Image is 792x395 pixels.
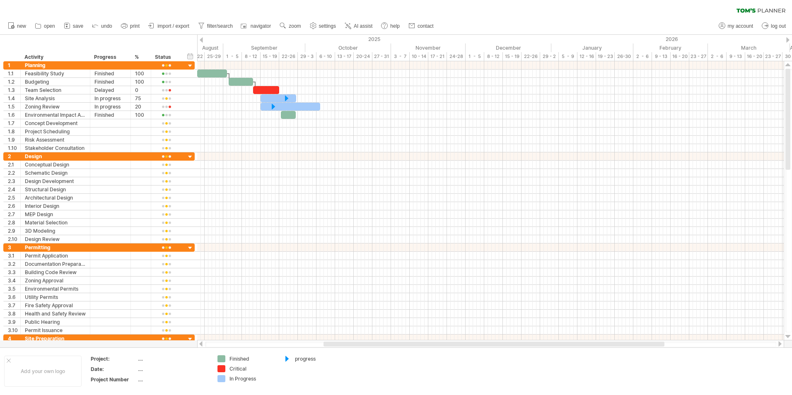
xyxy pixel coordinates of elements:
[135,94,147,102] div: 75
[33,21,58,31] a: open
[25,326,86,334] div: Permit Issuance
[94,70,126,77] div: Finished
[8,268,20,276] div: 3.3
[8,227,20,235] div: 2.9
[410,52,428,61] div: 10 - 14
[25,136,86,144] div: Risk Assessment
[8,144,20,152] div: 1.10
[745,52,764,61] div: 16 - 20
[8,103,20,111] div: 1.5
[25,318,86,326] div: Public Hearing
[44,23,55,29] span: open
[25,152,86,160] div: Design
[372,52,391,61] div: 27 - 31
[17,23,26,29] span: new
[25,277,86,284] div: Zoning Approval
[391,43,466,52] div: November 2025
[146,21,192,31] a: import / export
[8,235,20,243] div: 2.10
[8,260,20,268] div: 3.2
[8,152,20,160] div: 2
[8,61,20,69] div: 1
[6,21,29,31] a: new
[295,355,340,362] div: progress
[25,119,86,127] div: Concept Development
[335,52,354,61] div: 13 - 17
[8,243,20,251] div: 3
[229,355,275,362] div: Finished
[25,94,86,102] div: Site Analysis
[94,53,126,61] div: Progress
[633,52,652,61] div: 2 - 6
[25,243,86,251] div: Permitting
[138,366,208,373] div: ....
[577,52,596,61] div: 12 - 16
[24,53,85,61] div: Activity
[25,185,86,193] div: Structural Design
[559,52,577,61] div: 5 - 9
[251,23,271,29] span: navigator
[551,43,633,52] div: January 2026
[8,285,20,293] div: 3.5
[94,111,126,119] div: Finished
[138,376,208,383] div: ....
[223,52,242,61] div: 1 - 5
[764,52,782,61] div: 23 - 27
[406,21,436,31] a: contact
[727,52,745,61] div: 9 - 13
[8,119,20,127] div: 1.7
[319,23,336,29] span: settings
[25,235,86,243] div: Design Review
[391,52,410,61] div: 3 - 7
[155,53,177,61] div: Status
[343,21,375,31] a: AI assist
[615,52,633,61] div: 26-30
[8,136,20,144] div: 1.9
[8,70,20,77] div: 1.1
[354,23,372,29] span: AI assist
[633,43,708,52] div: February 2026
[242,52,261,61] div: 8 - 12
[138,355,208,362] div: ....
[717,21,756,31] a: my account
[8,210,20,218] div: 2.7
[25,260,86,268] div: Documentation Preparation
[8,94,20,102] div: 1.4
[130,23,140,29] span: print
[25,227,86,235] div: 3D Modeling
[25,268,86,276] div: Building Code Review
[8,177,20,185] div: 2.3
[771,23,786,29] span: log out
[223,43,305,52] div: September 2025
[540,52,559,61] div: 29 - 2
[239,21,273,31] a: navigator
[25,335,86,342] div: Site Preparation
[25,202,86,210] div: Interior Design
[728,23,753,29] span: my account
[229,365,275,372] div: Critical
[8,219,20,226] div: 2.8
[596,52,615,61] div: 19 - 23
[91,355,136,362] div: Project:
[8,310,20,318] div: 3.8
[316,52,335,61] div: 6 - 10
[25,169,86,177] div: Schematic Design
[522,52,540,61] div: 22-26
[278,21,303,31] a: zoom
[73,23,83,29] span: save
[8,86,20,94] div: 1.3
[8,301,20,309] div: 3.7
[354,52,372,61] div: 20-24
[135,103,147,111] div: 20
[708,43,790,52] div: March 2026
[135,78,147,86] div: 100
[8,318,20,326] div: 3.9
[25,219,86,226] div: Material Selection
[466,52,484,61] div: 1 - 5
[62,21,86,31] a: save
[8,185,20,193] div: 2.4
[466,43,551,52] div: December 2025
[25,70,86,77] div: Feasibility Study
[708,52,727,61] div: 2 - 6
[8,335,20,342] div: 4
